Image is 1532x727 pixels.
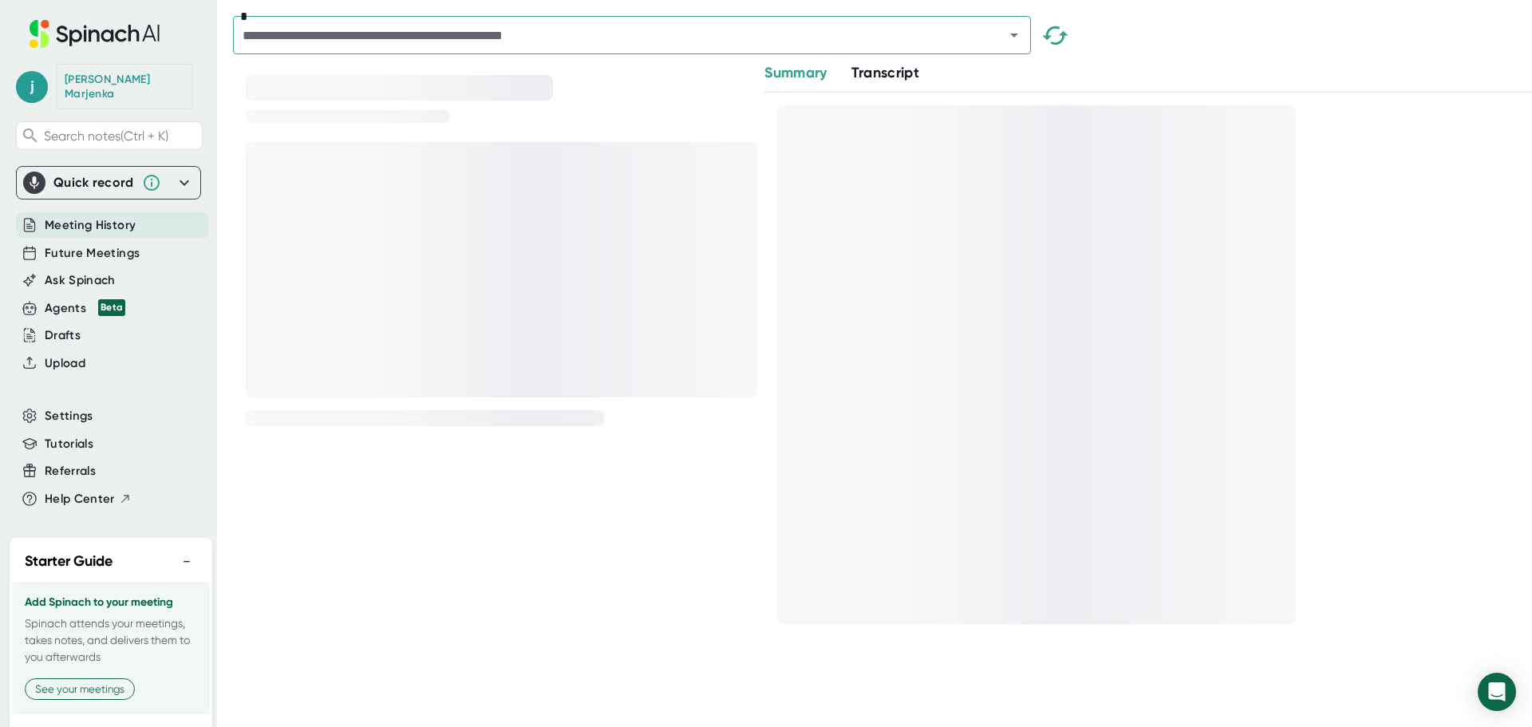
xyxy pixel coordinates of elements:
[45,490,132,508] button: Help Center
[45,462,96,480] button: Referrals
[1478,673,1516,711] div: Open Intercom Messenger
[23,167,194,199] div: Quick record
[176,550,197,573] button: −
[45,244,140,263] button: Future Meetings
[45,490,115,508] span: Help Center
[45,271,116,290] button: Ask Spinach
[45,326,81,345] button: Drafts
[764,62,827,84] button: Summary
[53,175,134,191] div: Quick record
[25,678,135,700] button: See your meetings
[45,407,93,425] button: Settings
[16,71,48,103] span: j
[1003,24,1025,46] button: Open
[851,62,920,84] button: Transcript
[65,73,184,101] div: Joshua Marjenka
[45,299,125,318] button: Agents Beta
[45,354,85,373] button: Upload
[45,216,136,235] button: Meeting History
[764,64,827,81] span: Summary
[25,596,197,609] h3: Add Spinach to your meeting
[45,299,125,318] div: Agents
[45,435,93,453] button: Tutorials
[98,299,125,316] div: Beta
[851,64,920,81] span: Transcript
[25,615,197,666] p: Spinach attends your meetings, takes notes, and delivers them to you afterwards
[25,551,113,572] h2: Starter Guide
[44,128,168,144] span: Search notes (Ctrl + K)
